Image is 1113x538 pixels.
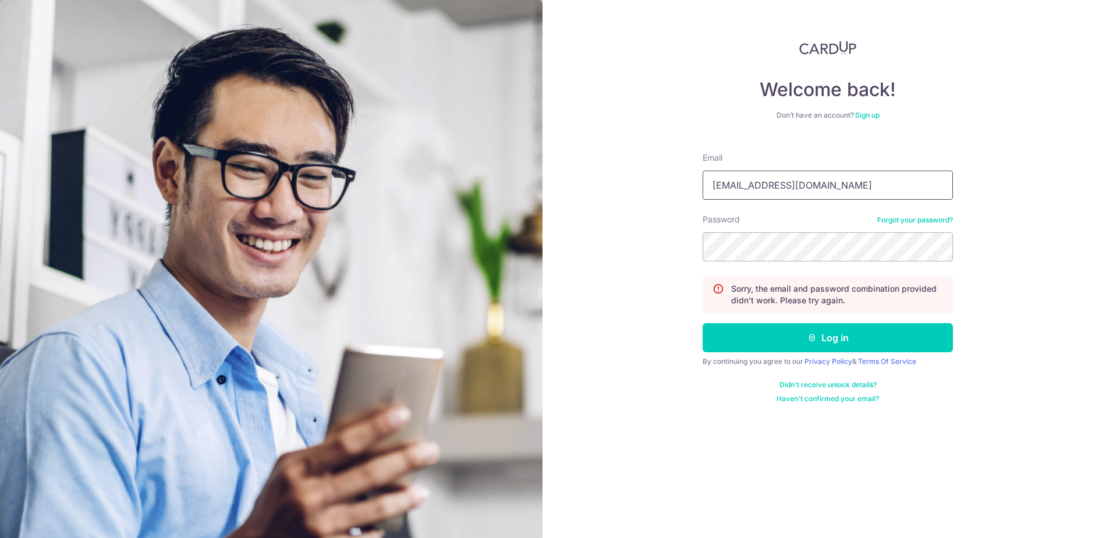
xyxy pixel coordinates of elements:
a: Privacy Policy [804,357,852,366]
a: Haven't confirmed your email? [777,394,879,403]
div: Don’t have an account? [703,111,953,120]
p: Sorry, the email and password combination provided didn't work. Please try again. [731,283,943,306]
a: Didn't receive unlock details? [779,380,877,390]
a: Terms Of Service [858,357,916,366]
a: Forgot your password? [877,215,953,225]
label: Email [703,152,722,164]
button: Log in [703,323,953,352]
a: Sign up [855,111,880,119]
img: CardUp Logo [799,41,856,55]
label: Password [703,214,740,225]
div: By continuing you agree to our & [703,357,953,366]
h4: Welcome back! [703,78,953,101]
input: Enter your Email [703,171,953,200]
